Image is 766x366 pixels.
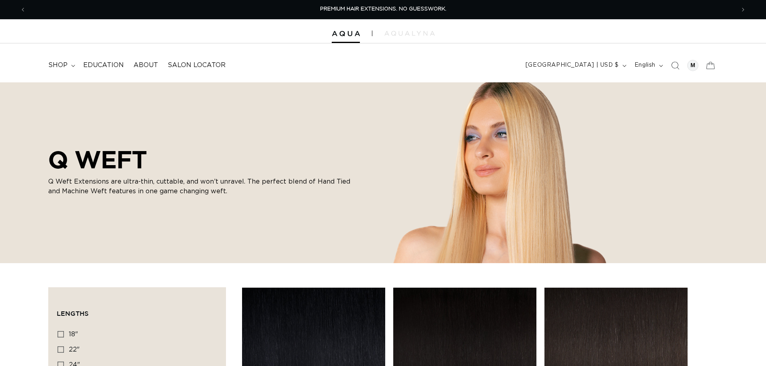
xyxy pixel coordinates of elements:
[163,56,230,74] a: Salon Locator
[133,61,158,70] span: About
[48,145,354,174] h2: Q WEFT
[69,331,78,337] span: 18"
[332,31,360,37] img: Aqua Hair Extensions
[129,56,163,74] a: About
[83,61,124,70] span: Education
[635,61,655,70] span: English
[320,6,446,12] span: PREMIUM HAIR EXTENSIONS. NO GUESSWORK.
[666,57,684,74] summary: Search
[48,61,68,70] span: shop
[526,61,619,70] span: [GEOGRAPHIC_DATA] | USD $
[630,58,666,73] button: English
[734,2,752,17] button: Next announcement
[78,56,129,74] a: Education
[14,2,32,17] button: Previous announcement
[43,56,78,74] summary: shop
[57,310,88,317] span: Lengths
[57,296,218,325] summary: Lengths (0 selected)
[69,346,80,353] span: 22"
[168,61,226,70] span: Salon Locator
[521,58,630,73] button: [GEOGRAPHIC_DATA] | USD $
[48,177,354,196] p: Q Weft Extensions are ultra-thin, cuttable, and won’t unravel. The perfect blend of Hand Tied and...
[384,31,435,36] img: aqualyna.com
